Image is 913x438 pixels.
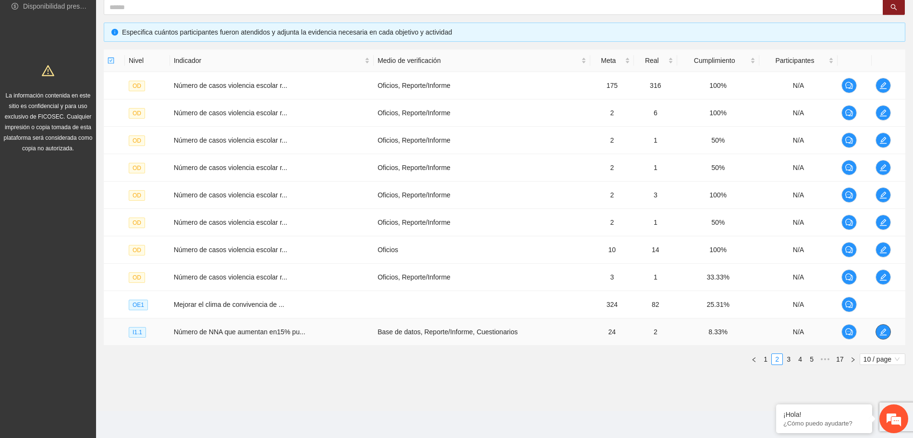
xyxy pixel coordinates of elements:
span: edit [876,328,890,336]
td: 100% [677,236,759,264]
td: N/A [759,209,838,236]
span: Real [638,55,666,66]
td: N/A [759,264,838,291]
td: 8.33% [677,318,759,346]
a: Disponibilidad presupuestal [23,2,105,10]
span: Participantes [763,55,827,66]
div: Page Size [860,353,905,365]
button: edit [876,160,891,175]
span: Número de casos violencia escolar r... [174,273,288,281]
td: Oficios, Reporte/Informe [374,99,590,127]
span: OD [129,163,145,173]
td: 2 [590,127,634,154]
td: N/A [759,72,838,99]
span: Número de casos violencia escolar r... [174,136,288,144]
button: comment [841,297,857,312]
li: 2 [771,353,783,365]
a: 1 [760,354,771,365]
li: Next 5 Pages [817,353,833,365]
button: edit [876,105,891,121]
td: 82 [634,291,677,318]
span: Indicador [174,55,363,66]
span: Número de casos violencia escolar r... [174,164,288,171]
span: Número de NNA que aumentan en15% pu... [174,328,305,336]
span: OD [129,190,145,201]
td: 2 [634,318,677,346]
span: right [850,357,856,363]
td: Oficios, Reporte/Informe [374,72,590,99]
td: Base de datos, Reporte/Informe, Cuestionarios [374,318,590,346]
td: 14 [634,236,677,264]
td: Oficios, Reporte/Informe [374,127,590,154]
th: Real [634,49,677,72]
div: ¡Hola! [783,411,865,418]
span: edit [876,273,890,281]
td: 33.33% [677,264,759,291]
td: N/A [759,127,838,154]
span: OD [129,245,145,255]
button: comment [841,105,857,121]
td: Oficios [374,236,590,264]
button: edit [876,133,891,148]
p: ¿Cómo puedo ayudarte? [783,420,865,427]
button: edit [876,187,891,203]
td: 1 [634,209,677,236]
li: 4 [794,353,806,365]
li: 1 [760,353,771,365]
span: warning [42,64,54,77]
button: edit [876,269,891,285]
td: N/A [759,236,838,264]
td: 1 [634,127,677,154]
td: 2 [590,99,634,127]
span: Estamos en línea. [56,128,133,225]
button: comment [841,215,857,230]
td: 3 [590,264,634,291]
div: Chatee con nosotros ahora [50,49,161,61]
span: I1.1 [129,327,146,338]
td: 100% [677,72,759,99]
span: Número de casos violencia escolar r... [174,82,288,89]
span: edit [876,191,890,199]
td: 2 [590,182,634,209]
td: Oficios, Reporte/Informe [374,209,590,236]
a: 2 [772,354,782,365]
span: ••• [817,353,833,365]
td: 324 [590,291,634,318]
td: 316 [634,72,677,99]
td: Oficios, Reporte/Informe [374,264,590,291]
span: Medio de verificación [377,55,579,66]
button: comment [841,269,857,285]
span: Número de casos violencia escolar r... [174,191,288,199]
div: Minimizar ventana de chat en vivo [158,5,181,28]
button: comment [841,187,857,203]
span: Mejorar el clima de convivencia de ... [174,301,284,308]
li: Next Page [847,353,859,365]
td: 50% [677,209,759,236]
a: 3 [783,354,794,365]
span: OD [129,272,145,283]
td: Oficios, Reporte/Informe [374,182,590,209]
td: Oficios, Reporte/Informe [374,154,590,182]
a: 5 [806,354,817,365]
td: 50% [677,127,759,154]
th: Cumplimiento [677,49,759,72]
span: edit [876,164,890,171]
button: comment [841,78,857,93]
th: Participantes [759,49,838,72]
td: N/A [759,99,838,127]
button: edit [876,215,891,230]
button: right [847,353,859,365]
span: check-square [108,57,114,64]
td: 100% [677,99,759,127]
span: edit [876,219,890,226]
td: 10 [590,236,634,264]
textarea: Escriba su mensaje y pulse “Intro” [5,262,183,296]
span: OE1 [129,300,148,310]
span: Meta [594,55,623,66]
td: 175 [590,72,634,99]
button: comment [841,160,857,175]
span: edit [876,136,890,144]
td: N/A [759,291,838,318]
span: edit [876,246,890,254]
div: Especifica cuántos participantes fueron atendidos y adjunta la evidencia necesaria en cada objeti... [122,27,898,37]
